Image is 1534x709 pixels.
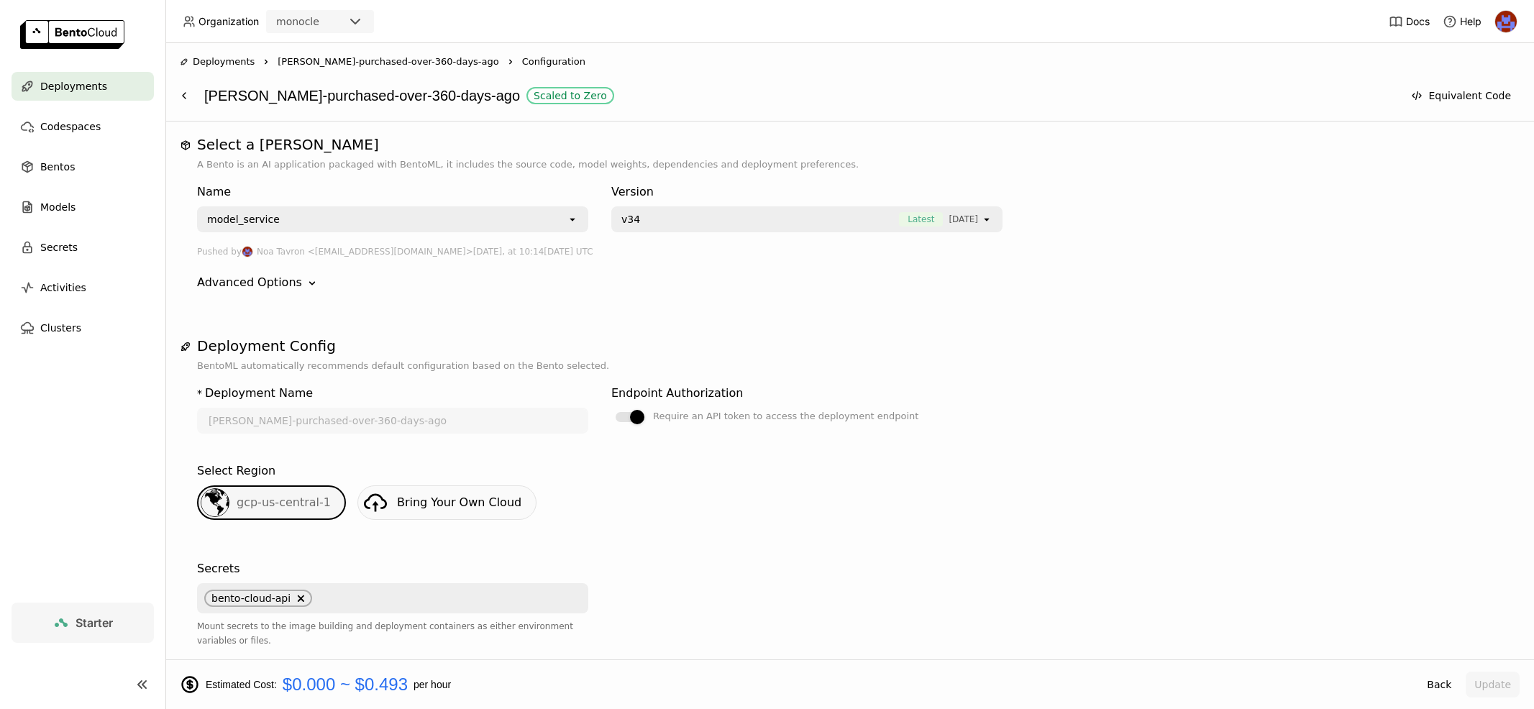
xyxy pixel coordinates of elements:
[276,14,319,29] div: monocle
[40,198,76,216] span: Models
[197,274,302,291] div: Advanced Options
[283,674,408,695] span: $0.000 ~ $0.493
[204,82,1395,109] div: [PERSON_NAME]-purchased-over-360-days-ago
[899,212,943,227] span: Latest
[1466,672,1520,697] button: Update
[397,495,521,509] span: Bring Your Own Cloud
[980,212,981,227] input: Selected [object Object].
[522,55,585,69] span: Configuration
[321,15,322,29] input: Selected monocle.
[314,591,315,605] input: Selected bento-cloud-api.
[197,244,1502,260] div: Pushed by [DATE], at 10:14[DATE] UTC
[1495,11,1517,32] img: Noa Tavron
[357,485,537,520] a: Bring Your Own Cloud
[193,55,255,69] span: Deployments
[12,112,154,141] a: Codespaces
[1418,672,1460,697] button: Back
[211,593,291,604] span: bento-cloud-api
[197,157,1502,172] p: A Bento is an AI application packaged with BentoML, it includes the source code, model weights, d...
[40,239,78,256] span: Secrets
[12,603,154,643] a: Starter
[260,56,272,68] svg: Right
[40,78,107,95] span: Deployments
[197,183,588,201] div: Name
[653,408,918,425] div: Require an API token to access the deployment endpoint
[198,409,587,432] input: name of deployment (autogenerated if blank)
[40,158,75,175] span: Bentos
[197,485,346,520] div: gcp-us-central-1
[198,15,259,28] span: Organization
[76,616,113,630] span: Starter
[197,619,588,648] div: Mount secrets to the image building and deployment containers as either environment variables or ...
[242,247,252,257] img: Noa Tavron
[505,56,516,68] svg: Right
[12,273,154,302] a: Activities
[981,214,992,225] svg: open
[20,20,124,49] img: logo
[1389,14,1430,29] a: Docs
[237,495,331,509] span: gcp-us-central-1
[621,212,640,227] span: v34
[180,55,1520,69] nav: Breadcrumbs navigation
[205,385,313,402] div: Deployment Name
[197,359,1502,373] p: BentoML automatically recommends default configuration based on the Bento selected.
[40,118,101,135] span: Codespaces
[12,72,154,101] a: Deployments
[1443,14,1482,29] div: Help
[12,152,154,181] a: Bentos
[305,276,319,291] svg: Down
[611,385,743,402] div: Endpoint Authorization
[296,594,305,603] svg: Delete
[257,244,473,260] span: Noa Tavron <[EMAIL_ADDRESS][DOMAIN_NAME]>
[567,214,578,225] svg: open
[534,90,607,101] div: Scaled to Zero
[12,314,154,342] a: Clusters
[40,279,86,296] span: Activities
[12,193,154,221] a: Models
[1460,15,1482,28] span: Help
[611,183,1003,201] div: Version
[949,212,978,227] span: [DATE]
[12,233,154,262] a: Secrets
[197,560,239,577] div: Secrets
[197,462,275,480] div: Select Region
[197,337,1502,354] h1: Deployment Config
[1402,83,1520,109] button: Equivalent Code
[40,319,81,337] span: Clusters
[180,55,255,69] div: Deployments
[1406,15,1430,28] span: Docs
[197,136,1502,153] h1: Select a [PERSON_NAME]
[180,674,1412,695] div: Estimated Cost: per hour
[197,274,1502,291] div: Advanced Options
[204,590,312,607] span: bento-cloud-api, close by backspace
[278,55,498,69] span: [PERSON_NAME]-purchased-over-360-days-ago
[207,212,280,227] div: model_service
